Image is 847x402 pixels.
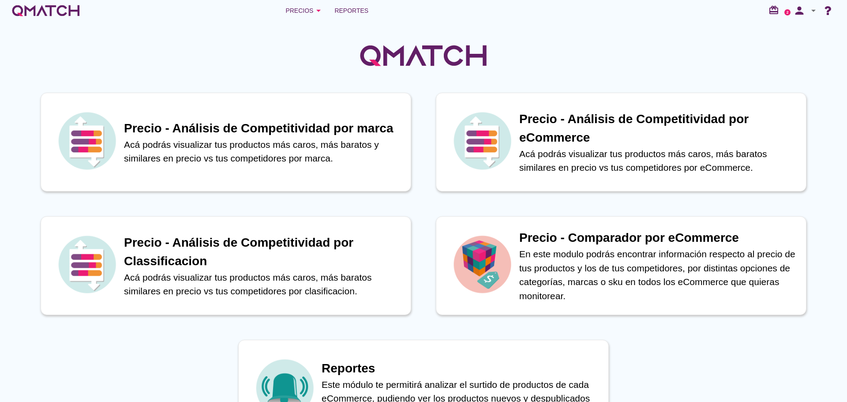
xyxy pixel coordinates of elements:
img: icon [56,233,118,295]
h1: Reportes [322,359,600,378]
h1: Precio - Análisis de Competitividad por Classificacion [124,233,402,271]
a: iconPrecio - Análisis de Competitividad por ClassificacionAcá podrás visualizar tus productos más... [28,216,423,315]
p: Acá podrás visualizar tus productos más caros, más baratos similares en precio vs tus competidore... [124,271,402,298]
i: redeem [768,5,783,15]
a: iconPrecio - Análisis de Competitividad por eCommerceAcá podrás visualizar tus productos más caro... [423,93,819,192]
a: iconPrecio - Análisis de Competitividad por marcaAcá podrás visualizar tus productos más caros, m... [28,93,423,192]
img: icon [451,233,513,295]
p: En este modulo podrás encontrar información respecto al precio de tus productos y los de tus comp... [519,247,797,303]
img: icon [56,110,118,172]
text: 2 [787,10,789,14]
h1: Precio - Comparador por eCommerce [519,229,797,247]
i: arrow_drop_down [313,5,324,16]
h1: Precio - Análisis de Competitividad por eCommerce [519,110,797,147]
i: arrow_drop_down [808,5,819,16]
h1: Precio - Análisis de Competitividad por marca [124,119,402,138]
img: QMatchLogo [357,34,490,78]
a: 2 [784,9,791,15]
i: person [791,4,808,17]
a: iconPrecio - Comparador por eCommerceEn este modulo podrás encontrar información respecto al prec... [423,216,819,315]
div: Precios [285,5,324,16]
button: Precios [278,2,331,19]
p: Acá podrás visualizar tus productos más caros, más baratos similares en precio vs tus competidore... [519,147,797,175]
img: icon [451,110,513,172]
p: Acá podrás visualizar tus productos más caros, más baratos y similares en precio vs tus competido... [124,138,402,165]
a: white-qmatch-logo [11,2,81,19]
a: Reportes [331,2,372,19]
span: Reportes [334,5,368,16]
